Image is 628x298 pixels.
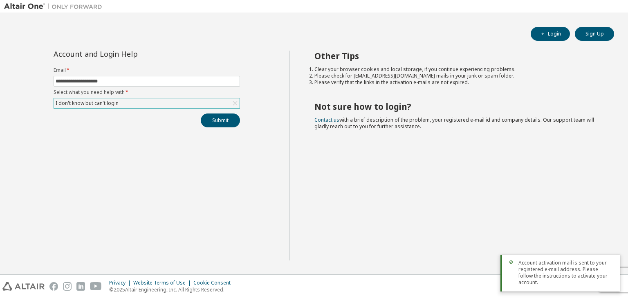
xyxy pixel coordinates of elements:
div: I don't know but can't login [54,98,240,108]
li: Clear your browser cookies and local storage, if you continue experiencing problems. [314,66,600,73]
button: Submit [201,113,240,127]
div: Privacy [109,280,133,286]
a: Contact us [314,116,339,123]
p: © 2025 Altair Engineering, Inc. All Rights Reserved. [109,286,235,293]
label: Email [54,67,240,73]
img: Altair One [4,2,106,11]
img: facebook.svg [49,282,58,291]
li: Please verify that the links in the activation e-mails are not expired. [314,79,600,86]
h2: Other Tips [314,51,600,61]
img: youtube.svg [90,282,102,291]
div: Cookie Consent [193,280,235,286]
div: Account and Login Help [54,51,203,57]
label: Select what you need help with [54,89,240,96]
h2: Not sure how to login? [314,101,600,112]
li: Please check for [EMAIL_ADDRESS][DOMAIN_NAME] mails in your junk or spam folder. [314,73,600,79]
span: Account activation mail is sent to your registered e-mail address. Please follow the instructions... [518,260,613,286]
img: instagram.svg [63,282,72,291]
img: linkedin.svg [76,282,85,291]
img: altair_logo.svg [2,282,45,291]
div: Website Terms of Use [133,280,193,286]
button: Sign Up [575,27,614,41]
span: with a brief description of the problem, your registered e-mail id and company details. Our suppo... [314,116,594,130]
button: Login [531,27,570,41]
div: I don't know but can't login [54,99,120,108]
